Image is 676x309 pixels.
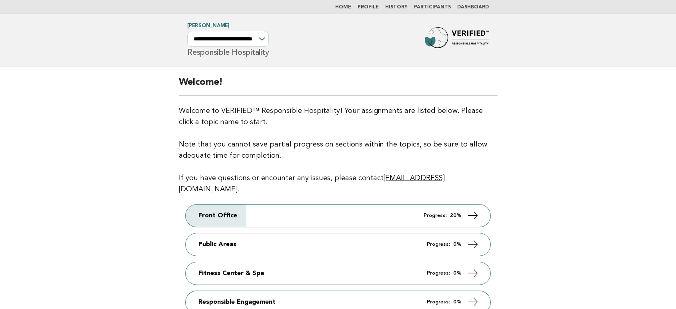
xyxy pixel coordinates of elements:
[187,23,230,28] a: [PERSON_NAME]
[179,76,498,96] h2: Welcome!
[179,105,498,195] p: Welcome to VERIFIED™ Responsible Hospitality! Your assignments are listed below. Please click a t...
[425,27,489,53] img: Forbes Travel Guide
[427,242,450,247] em: Progress:
[186,262,490,285] a: Fitness Center & Spa Progress: 0%
[424,213,447,218] em: Progress:
[453,299,462,305] strong: 0%
[450,213,462,218] strong: 20%
[427,271,450,276] em: Progress:
[335,5,351,10] a: Home
[453,242,462,247] strong: 0%
[358,5,379,10] a: Profile
[187,24,269,56] h1: Responsible Hospitality
[385,5,408,10] a: History
[414,5,451,10] a: Participants
[186,233,490,256] a: Public Areas Progress: 0%
[427,299,450,305] em: Progress:
[457,5,489,10] a: Dashboard
[453,271,462,276] strong: 0%
[186,205,490,227] a: Front Office Progress: 20%
[179,175,445,193] a: [EMAIL_ADDRESS][DOMAIN_NAME]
